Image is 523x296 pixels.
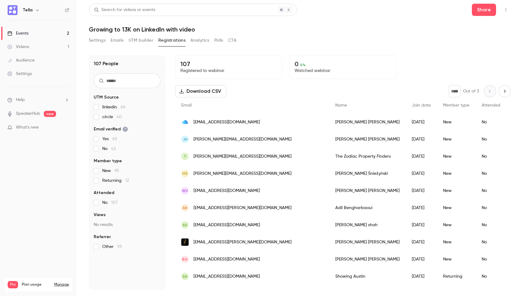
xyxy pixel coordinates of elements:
[94,7,155,13] div: Search for videos or events
[102,136,117,142] span: Yes
[94,212,106,218] span: Views
[194,170,292,177] span: [PERSON_NAME][EMAIL_ADDRESS][DOMAIN_NAME]
[94,158,122,164] span: Member type
[7,71,32,77] div: Settings
[7,57,35,63] div: Audience
[102,244,122,250] span: Other
[8,281,18,288] span: Pro
[476,131,506,148] div: No
[329,251,406,268] div: [PERSON_NAME] [PERSON_NAME]
[182,171,188,176] span: MŚ
[482,103,500,107] span: Attended
[406,131,437,148] div: [DATE]
[406,182,437,199] div: [DATE]
[329,199,406,216] div: Adil Bengharbaoui
[180,68,277,74] p: Registered to webinar
[194,119,260,126] span: [EMAIL_ADDRESS][DOMAIN_NAME]
[437,216,476,234] div: New
[89,36,106,45] button: Settings
[117,115,122,119] span: 40
[102,104,126,110] span: linkedin
[181,118,189,126] img: me.com
[16,111,40,117] a: SpeakerHub
[476,199,506,216] div: No
[499,85,511,97] button: Next page
[406,165,437,182] div: [DATE]
[476,165,506,182] div: No
[7,30,28,36] div: Events
[335,103,347,107] span: Name
[184,154,186,159] span: T
[121,105,126,109] span: 66
[194,273,260,280] span: [EMAIL_ADDRESS][DOMAIN_NAME]
[182,274,187,279] span: SA
[44,111,56,117] span: new
[329,148,406,165] div: The Zodiac Property Finders
[183,137,187,142] span: JH
[476,148,506,165] div: No
[476,182,506,199] div: No
[476,268,506,285] div: No
[102,200,118,206] span: No
[194,153,292,160] span: [PERSON_NAME][EMAIL_ADDRESS][DOMAIN_NAME]
[16,97,25,103] span: Help
[125,178,129,183] span: 12
[102,178,129,184] span: Returning
[412,103,431,107] span: Join date
[94,234,111,240] span: Referrer
[329,234,406,251] div: [PERSON_NAME] [PERSON_NAME]
[295,68,391,74] p: Watched webinar
[102,114,122,120] span: circle
[23,7,32,13] h6: Tella
[443,103,469,107] span: Member type
[476,216,506,234] div: No
[117,245,122,249] span: 93
[181,238,189,246] img: hren.io
[437,199,476,216] div: New
[300,63,306,67] span: 0 %
[295,60,391,68] p: 0
[129,36,153,45] button: UTM builder
[214,36,223,45] button: Polls
[406,251,437,268] div: [DATE]
[180,60,277,68] p: 107
[329,114,406,131] div: [PERSON_NAME] [PERSON_NAME]
[472,4,496,16] button: Share
[94,126,128,132] span: Email verified
[406,114,437,131] div: [DATE]
[89,26,511,33] h1: Growing to 13K on LinkedIn with video
[406,148,437,165] div: [DATE]
[437,148,476,165] div: New
[194,256,260,263] span: [EMAIL_ADDRESS][DOMAIN_NAME]
[94,190,114,196] span: Attended
[62,125,69,130] iframe: Noticeable Trigger
[194,188,260,194] span: [EMAIL_ADDRESS][DOMAIN_NAME]
[182,257,188,262] span: BG
[22,282,51,287] span: Plan usage
[437,131,476,148] div: New
[194,239,292,245] span: [EMAIL_ADDRESS][PERSON_NAME][DOMAIN_NAME]
[329,216,406,234] div: [PERSON_NAME] shah
[8,5,17,15] img: Tella
[329,131,406,148] div: [PERSON_NAME] [PERSON_NAME]
[406,216,437,234] div: [DATE]
[476,234,506,251] div: No
[194,136,292,143] span: [PERSON_NAME][EMAIL_ADDRESS][DOMAIN_NAME]
[115,169,119,173] span: 95
[7,44,29,50] div: Videos
[194,222,260,228] span: [EMAIL_ADDRESS][DOMAIN_NAME]
[406,268,437,285] div: [DATE]
[437,114,476,131] div: New
[7,97,69,103] li: help-dropdown-opener
[463,88,479,94] p: Out of 3
[406,234,437,251] div: [DATE]
[194,205,292,211] span: [EMAIL_ADDRESS][PERSON_NAME][DOMAIN_NAME]
[182,222,187,228] span: as
[182,205,187,211] span: AB
[158,36,186,45] button: Registrations
[181,103,192,107] span: Email
[94,94,119,100] span: UTM Source
[111,147,116,151] span: 42
[175,85,226,97] button: Download CSV
[54,282,69,287] a: Manage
